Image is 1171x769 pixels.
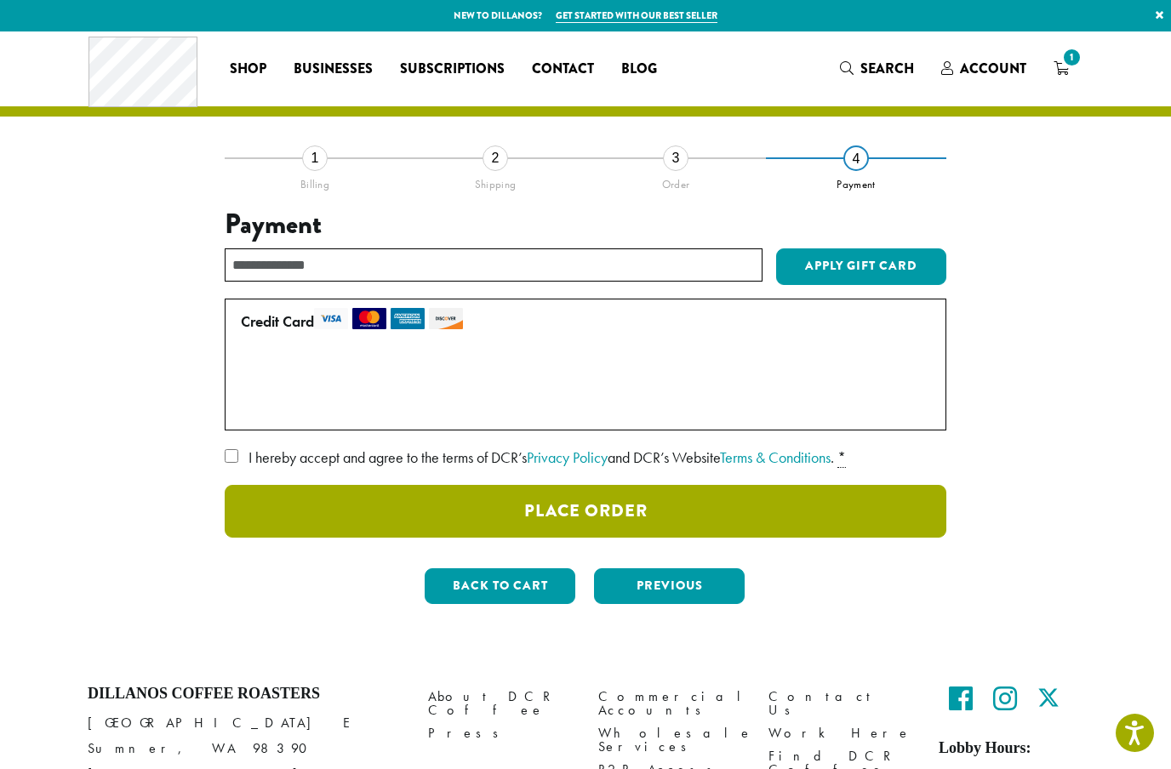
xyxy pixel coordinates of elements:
div: 1 [302,145,328,171]
button: Back to cart [425,568,575,604]
img: amex [391,308,425,329]
div: 2 [483,145,508,171]
h4: Dillanos Coffee Roasters [88,685,403,703]
img: visa [314,308,348,329]
h3: Payment [225,208,946,241]
h5: Lobby Hours: [939,739,1083,758]
a: About DCR Coffee [428,685,573,721]
label: Credit Card [241,308,923,335]
span: Blog [621,59,657,80]
a: Wholesale Services [598,721,743,758]
div: 4 [843,145,869,171]
div: Order [585,171,766,191]
span: 1 [1060,46,1083,69]
abbr: required [837,447,846,468]
span: Account [960,59,1026,78]
a: Terms & Conditions [720,447,831,467]
div: 3 [663,145,688,171]
a: Commercial Accounts [598,685,743,721]
button: Previous [594,568,745,604]
img: discover [429,308,463,329]
a: Privacy Policy [527,447,608,467]
span: Subscriptions [400,59,505,80]
a: Search [826,54,928,83]
a: Work Here [768,721,913,744]
div: Billing [225,171,405,191]
img: mastercard [352,308,386,329]
div: Payment [766,171,946,191]
a: Shop [216,55,280,83]
div: Shipping [405,171,585,191]
span: I hereby accept and agree to the terms of DCR’s and DCR’s Website . [248,447,834,467]
a: Press [428,721,573,744]
span: Businesses [294,59,373,80]
span: Search [860,59,914,78]
a: Contact Us [768,685,913,721]
span: Shop [230,59,266,80]
input: I hereby accept and agree to the terms of DCR’sPrivacy Policyand DCR’s WebsiteTerms & Conditions. * [225,449,238,463]
button: Apply Gift Card [776,248,946,286]
button: Place Order [225,485,946,538]
a: Get started with our best seller [556,9,717,23]
span: Contact [532,59,594,80]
